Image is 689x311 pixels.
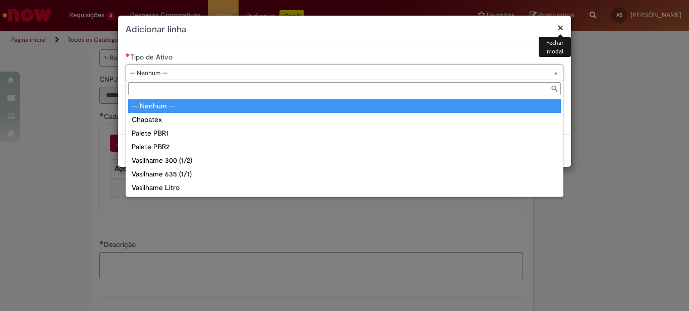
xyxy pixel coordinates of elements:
[128,154,561,167] div: Vasilhame 300 (1/2)
[128,140,561,154] div: Palete PBR2
[128,99,561,113] div: -- Nenhum --
[126,97,563,197] ul: Tipo de Ativo
[128,113,561,127] div: Chapatex
[128,127,561,140] div: Palete PBR1
[128,167,561,181] div: Vasilhame 635 (1/1)
[128,181,561,195] div: Vasilhame Litro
